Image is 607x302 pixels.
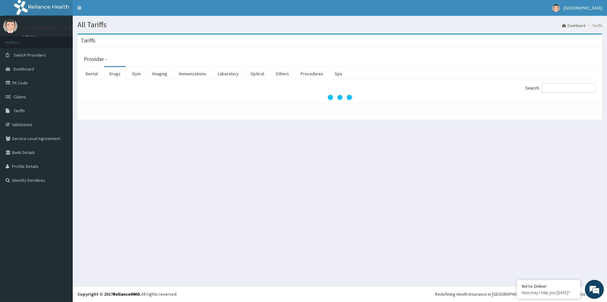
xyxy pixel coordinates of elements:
[296,67,328,80] a: Procedures
[113,291,140,297] a: RelianceHMO
[22,34,37,39] a: Online
[542,83,596,93] input: Search:
[435,291,602,297] div: Redefining Heath Insurance in [GEOGRAPHIC_DATA] using Telemedicine and Data Science!
[127,67,146,80] a: Gym
[84,56,107,62] h3: Provider -
[564,5,602,11] span: [GEOGRAPHIC_DATA]
[562,23,586,28] a: Dashboard
[22,26,74,31] p: [GEOGRAPHIC_DATA]
[14,108,25,114] span: Tariffs
[552,4,560,12] img: User Image
[14,94,26,100] span: Claims
[525,83,596,93] label: Search:
[586,23,602,28] li: Tariffs
[81,38,95,43] h3: Tariffs
[271,67,294,80] a: Others
[77,291,141,297] strong: Copyright © 2017 .
[104,67,126,80] a: Drugs
[327,85,353,110] svg: audio-loading
[77,21,602,29] h1: All Tariffs
[3,19,17,33] img: User Image
[245,67,269,80] a: Optical
[213,67,244,80] a: Laboratory
[522,283,575,289] div: We're Online!
[522,290,575,295] p: How may I help you today?
[330,67,347,80] a: Spa
[14,52,46,58] span: Switch Providers
[147,67,172,80] a: Imaging
[174,67,211,80] a: Immunizations
[73,286,607,302] footer: All rights reserved.
[81,67,103,80] a: Dental
[14,66,34,72] span: Dashboard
